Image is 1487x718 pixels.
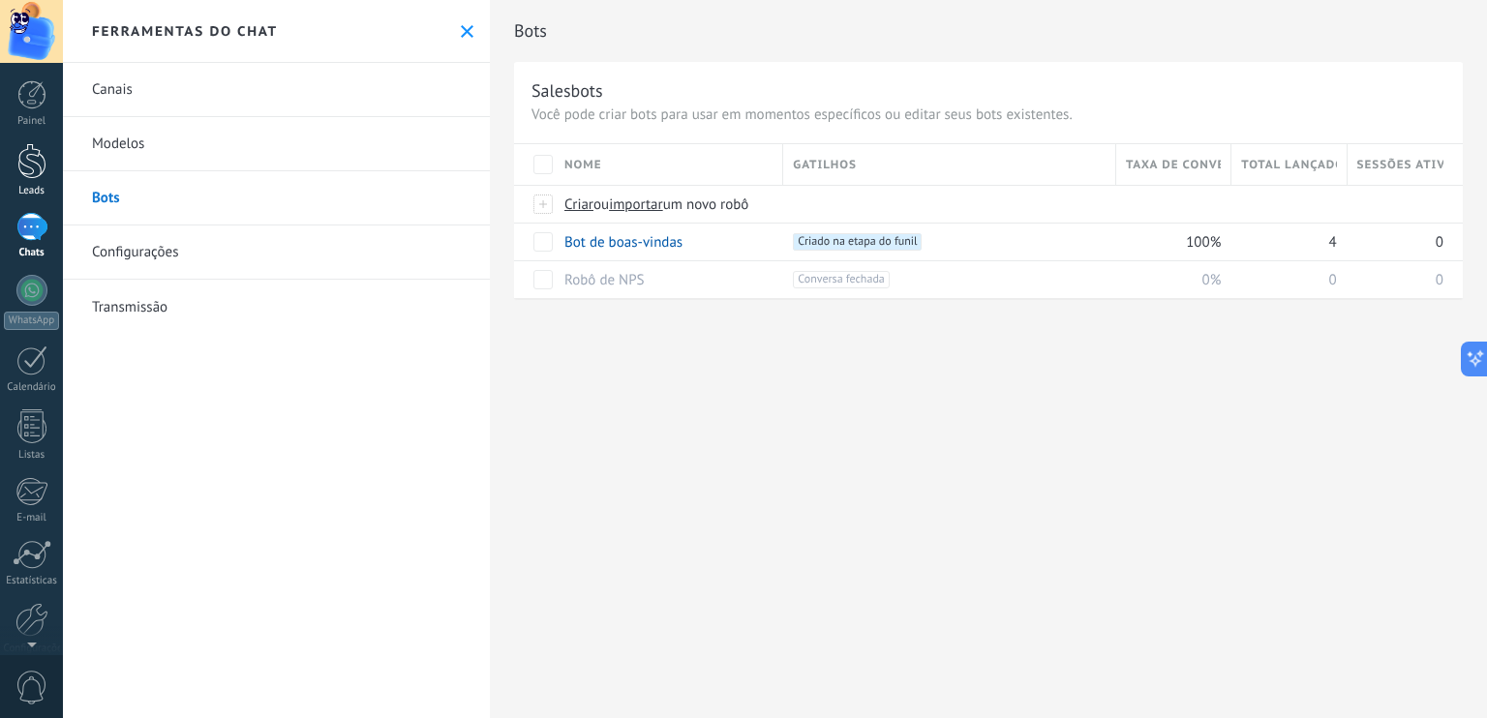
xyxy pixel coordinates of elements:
[793,233,922,251] span: Criado na etapa do funil
[4,185,60,197] div: Leads
[4,575,60,587] div: Estatísticas
[564,156,602,174] span: Nome
[564,195,593,214] span: Criar
[63,225,490,280] a: Configurações
[531,79,603,102] div: Salesbots
[1126,156,1221,174] span: Taxa de conversão
[1231,261,1337,298] div: 0
[1201,271,1221,289] span: 0%
[564,233,683,252] a: Bot de boas-vindas
[1231,224,1337,260] div: 4
[1348,186,1443,223] div: Bots
[4,512,60,524] div: E-mail
[92,22,278,40] h2: Ferramentas do chat
[593,195,609,214] span: ou
[609,195,663,214] span: importar
[4,381,60,394] div: Calendário
[63,117,490,171] a: Modelos
[1348,261,1443,298] div: 0
[4,449,60,462] div: Listas
[1116,224,1222,260] div: 100%
[1348,224,1443,260] div: 0
[514,12,1463,50] h2: Bots
[63,171,490,225] a: Bots
[1241,156,1336,174] span: Total lançado
[1231,186,1337,223] div: Bots
[1328,233,1336,252] span: 4
[4,247,60,259] div: Chats
[531,105,1445,124] p: Você pode criar bots para usar em momentos específicos ou editar seus bots existentes.
[4,115,60,128] div: Painel
[63,280,490,334] a: Transmissão
[564,271,645,289] a: Robô de NPS
[1436,271,1443,289] span: 0
[1436,233,1443,252] span: 0
[1328,271,1336,289] span: 0
[63,63,490,117] a: Canais
[793,271,889,288] span: Conversa fechada
[1186,233,1221,252] span: 100%
[1116,261,1222,298] div: 0%
[4,312,59,330] div: WhatsApp
[1357,156,1443,174] span: Sessões ativas
[793,156,857,174] span: Gatilhos
[663,195,749,214] span: um novo robô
